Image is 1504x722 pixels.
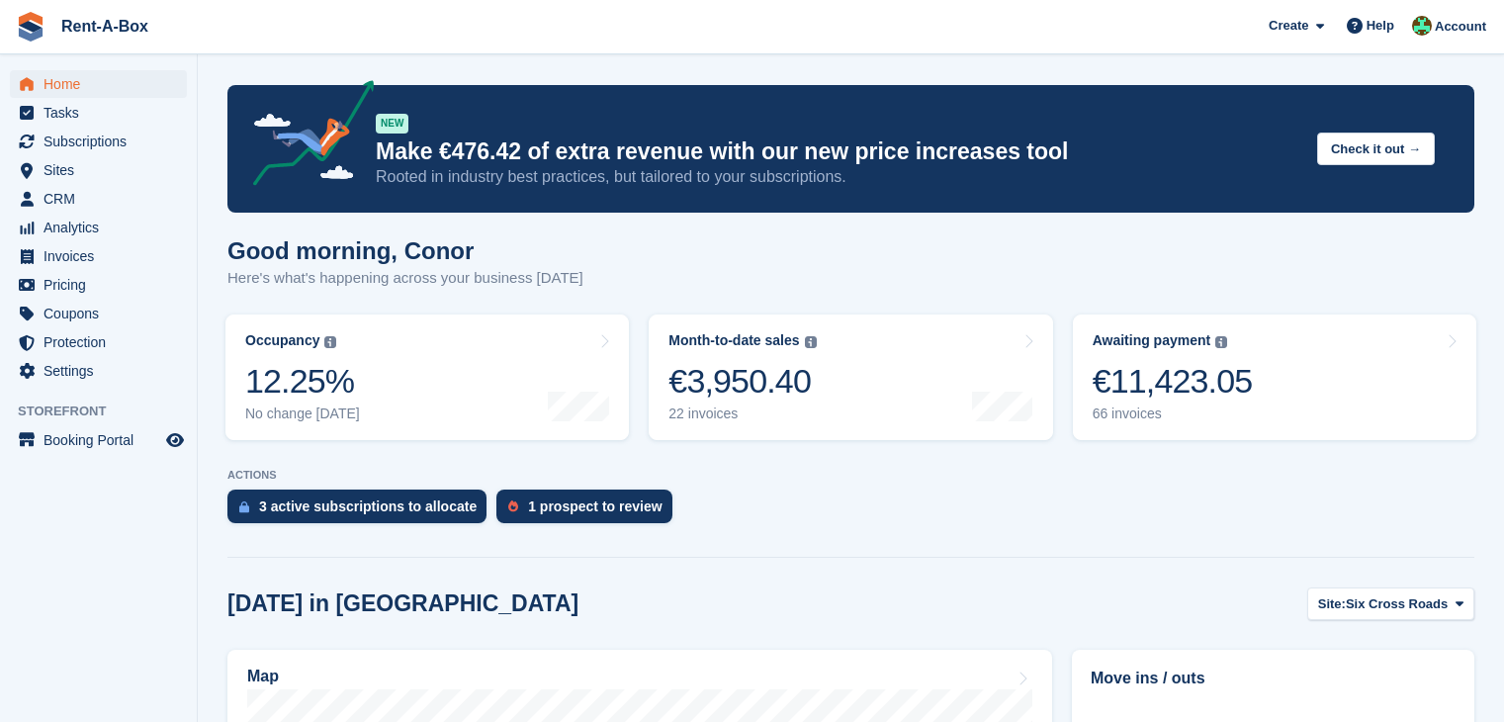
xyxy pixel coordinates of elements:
[376,114,408,134] div: NEW
[1073,315,1476,440] a: Awaiting payment €11,423.05 66 invoices
[227,490,496,533] a: 3 active subscriptions to allocate
[16,12,45,42] img: stora-icon-8386f47178a22dfd0bd8f6a31ec36ba5ce8667c1dd55bd0f319d3a0aa187defe.svg
[10,328,187,356] a: menu
[10,300,187,327] a: menu
[10,156,187,184] a: menu
[163,428,187,452] a: Preview store
[236,80,375,193] img: price-adjustments-announcement-icon-8257ccfd72463d97f412b2fc003d46551f7dbcb40ab6d574587a9cd5c0d94...
[324,336,336,348] img: icon-info-grey-7440780725fd019a000dd9b08b2336e03edf1995a4989e88bcd33f0948082b44.svg
[1215,336,1227,348] img: icon-info-grey-7440780725fd019a000dd9b08b2336e03edf1995a4989e88bcd33f0948082b44.svg
[10,99,187,127] a: menu
[528,498,662,514] div: 1 prospect to review
[1093,332,1211,349] div: Awaiting payment
[1318,594,1346,614] span: Site:
[1317,133,1435,165] button: Check it out →
[10,185,187,213] a: menu
[44,426,162,454] span: Booking Portal
[227,267,583,290] p: Here's what's happening across your business [DATE]
[44,156,162,184] span: Sites
[44,242,162,270] span: Invoices
[10,426,187,454] a: menu
[44,185,162,213] span: CRM
[1269,16,1308,36] span: Create
[10,70,187,98] a: menu
[44,271,162,299] span: Pricing
[1093,406,1253,422] div: 66 invoices
[376,137,1301,166] p: Make €476.42 of extra revenue with our new price increases tool
[1367,16,1394,36] span: Help
[10,214,187,241] a: menu
[1435,17,1486,37] span: Account
[668,406,816,422] div: 22 invoices
[44,70,162,98] span: Home
[508,500,518,512] img: prospect-51fa495bee0391a8d652442698ab0144808aea92771e9ea1ae160a38d050c398.svg
[496,490,681,533] a: 1 prospect to review
[18,402,197,421] span: Storefront
[239,500,249,513] img: active_subscription_to_allocate_icon-d502201f5373d7db506a760aba3b589e785aa758c864c3986d89f69b8ff3...
[1093,361,1253,402] div: €11,423.05
[668,332,799,349] div: Month-to-date sales
[245,361,360,402] div: 12.25%
[805,336,817,348] img: icon-info-grey-7440780725fd019a000dd9b08b2336e03edf1995a4989e88bcd33f0948082b44.svg
[53,10,156,43] a: Rent-A-Box
[247,668,279,685] h2: Map
[10,128,187,155] a: menu
[44,99,162,127] span: Tasks
[44,357,162,385] span: Settings
[44,300,162,327] span: Coupons
[1307,587,1474,620] button: Site: Six Cross Roads
[44,128,162,155] span: Subscriptions
[245,332,319,349] div: Occupancy
[227,237,583,264] h1: Good morning, Conor
[44,214,162,241] span: Analytics
[259,498,477,514] div: 3 active subscriptions to allocate
[44,328,162,356] span: Protection
[1091,667,1456,690] h2: Move ins / outs
[227,590,578,617] h2: [DATE] in [GEOGRAPHIC_DATA]
[1412,16,1432,36] img: Conor O'Shea
[10,271,187,299] a: menu
[227,469,1474,482] p: ACTIONS
[245,406,360,422] div: No change [DATE]
[10,242,187,270] a: menu
[225,315,629,440] a: Occupancy 12.25% No change [DATE]
[668,361,816,402] div: €3,950.40
[376,166,1301,188] p: Rooted in industry best practices, but tailored to your subscriptions.
[1346,594,1448,614] span: Six Cross Roads
[10,357,187,385] a: menu
[649,315,1052,440] a: Month-to-date sales €3,950.40 22 invoices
